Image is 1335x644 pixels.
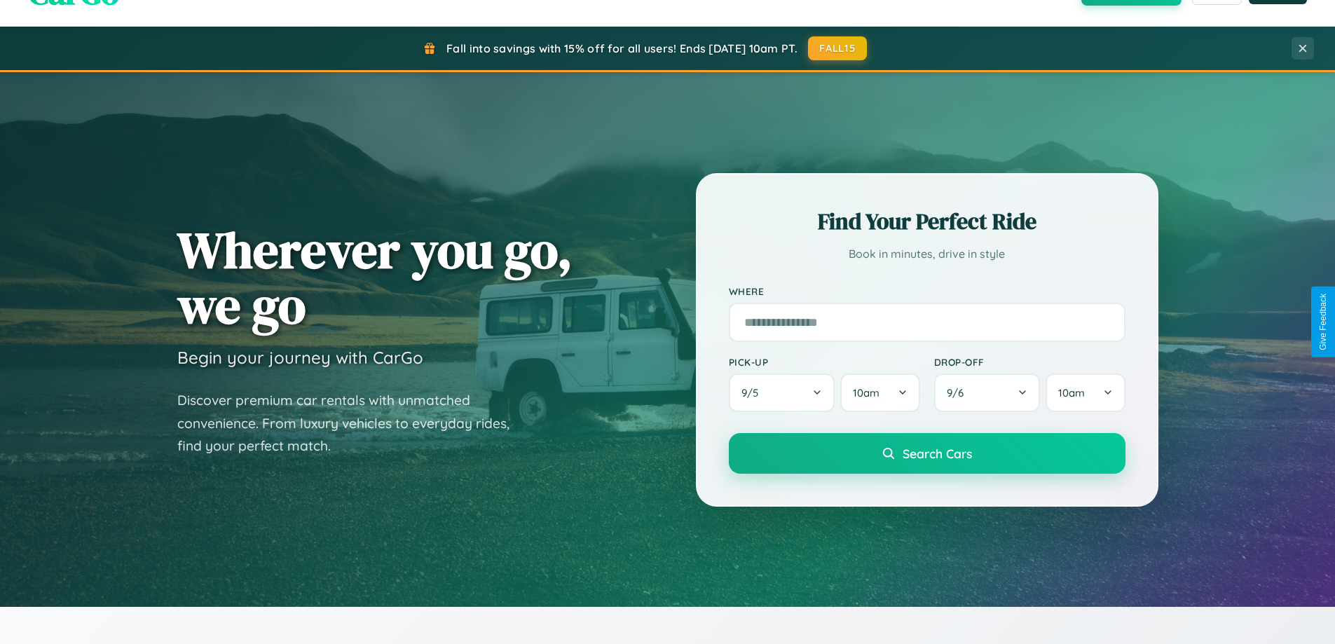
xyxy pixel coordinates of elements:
span: Fall into savings with 15% off for all users! Ends [DATE] 10am PT. [446,41,797,55]
span: 9 / 5 [741,386,765,399]
button: FALL15 [808,36,867,60]
label: Where [729,285,1125,297]
h1: Wherever you go, we go [177,222,573,333]
button: Search Cars [729,433,1125,474]
label: Pick-up [729,356,920,368]
div: Give Feedback [1318,294,1328,350]
span: 9 / 6 [947,386,971,399]
label: Drop-off [934,356,1125,368]
span: 10am [853,386,879,399]
button: 9/5 [729,374,835,412]
p: Book in minutes, drive in style [729,244,1125,264]
span: Search Cars [903,446,972,461]
button: 10am [840,374,919,412]
h3: Begin your journey with CarGo [177,347,423,368]
p: Discover premium car rentals with unmatched convenience. From luxury vehicles to everyday rides, ... [177,389,528,458]
button: 9/6 [934,374,1041,412]
span: 10am [1058,386,1085,399]
button: 10am [1046,374,1125,412]
h2: Find Your Perfect Ride [729,206,1125,237]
